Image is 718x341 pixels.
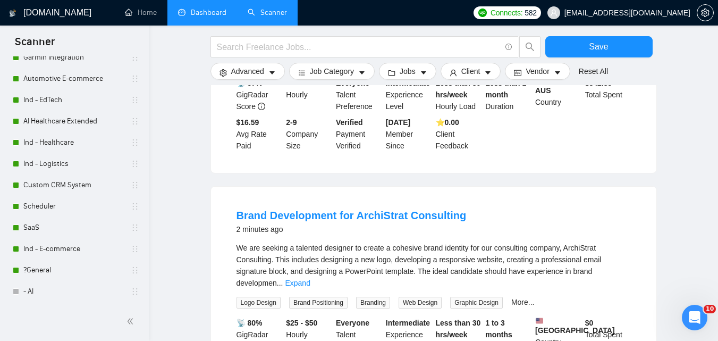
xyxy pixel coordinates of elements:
span: user [450,69,457,77]
span: Connects: [491,7,522,19]
a: More... [511,298,535,306]
span: holder [131,181,139,189]
li: My Scanners [4,22,145,302]
b: 📡 80% [236,319,263,327]
div: GigRadar Score [234,77,284,112]
a: setting [697,9,714,17]
span: caret-down [268,69,276,77]
span: caret-down [484,69,492,77]
button: settingAdvancedcaret-down [210,63,285,80]
span: ... [277,279,283,287]
a: Garmin Integration [23,47,124,68]
span: setting [219,69,227,77]
span: bars [298,69,306,77]
div: Hourly [284,77,334,112]
span: holder [131,287,139,296]
b: [DATE] [386,118,410,127]
img: 🇺🇸 [536,317,543,325]
span: Web Design [399,297,442,309]
span: We are seeking a talented designer to create a cohesive brand identity for our consulting company... [236,244,602,287]
span: 582 [525,7,536,19]
a: AI Healthcare Extended [23,111,124,132]
span: Graphic Design [450,297,503,309]
span: info-circle [258,103,265,110]
span: info-circle [505,44,512,51]
span: holder [131,223,139,232]
span: Save [589,40,608,53]
span: caret-down [420,69,427,77]
a: Ind - Healthcare [23,132,124,153]
span: holder [131,266,139,275]
b: $16.59 [236,118,259,127]
span: Branding [356,297,390,309]
span: holder [131,160,139,168]
span: user [550,9,557,16]
a: - AI [23,281,124,302]
span: holder [131,96,139,104]
div: Payment Verified [334,117,384,152]
div: Duration [483,77,533,112]
a: Expand [285,279,310,287]
b: Intermediate [386,319,430,327]
div: Company Size [284,117,334,152]
div: Total Spent [583,77,633,112]
span: Scanner [6,34,63,56]
span: Brand Positioning [289,297,348,309]
b: 2-9 [286,118,297,127]
div: Talent Preference [334,77,384,112]
div: 2 minutes ago [236,223,467,236]
span: holder [131,245,139,253]
span: caret-down [554,69,561,77]
button: folderJobscaret-down [379,63,436,80]
div: Avg Rate Paid [234,117,284,152]
span: holder [131,117,139,126]
img: logo [9,5,16,22]
b: $ 0 [585,319,594,327]
button: idcardVendorcaret-down [505,63,570,80]
b: Verified [336,118,363,127]
div: We are seeking a talented designer to create a cohesive brand identity for our consulting company... [236,242,631,289]
span: Logo Design [236,297,281,309]
span: caret-down [358,69,366,77]
b: $25 - $50 [286,319,317,327]
a: ?General [23,260,124,281]
div: Client Feedback [434,117,484,152]
span: double-left [126,316,137,327]
div: Hourly Load [434,77,484,112]
button: barsJob Categorycaret-down [289,63,375,80]
span: search [520,42,540,52]
div: Experience Level [384,77,434,112]
span: Jobs [400,65,416,77]
a: dashboardDashboard [178,8,226,17]
a: Automotive E-commerce [23,68,124,89]
a: Reset All [579,65,608,77]
span: 10 [704,305,716,313]
a: Ind - Logistics [23,153,124,174]
span: holder [131,138,139,147]
b: Less than 30 hrs/week [436,319,481,339]
iframe: Intercom live chat [682,305,707,330]
span: Advanced [231,65,264,77]
span: Client [461,65,480,77]
a: Ind - E-commerce [23,238,124,260]
a: SaaS [23,217,124,238]
span: Job Category [310,65,354,77]
b: AUS [535,77,581,95]
span: Vendor [526,65,549,77]
img: upwork-logo.png [478,9,487,17]
div: Country [533,77,583,112]
button: userClientcaret-down [441,63,501,80]
b: Everyone [336,319,369,327]
button: setting [697,4,714,21]
span: holder [131,53,139,62]
a: Brand Development for ArchiStrat Consulting [236,210,467,221]
b: 1 to 3 months [485,319,512,339]
span: holder [131,202,139,211]
a: homeHome [125,8,157,17]
a: Ind - EdTech [23,89,124,111]
b: ⭐️ 0.00 [436,118,459,127]
div: Member Since [384,117,434,152]
a: Scheduler [23,196,124,217]
span: idcard [514,69,521,77]
a: searchScanner [248,8,287,17]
